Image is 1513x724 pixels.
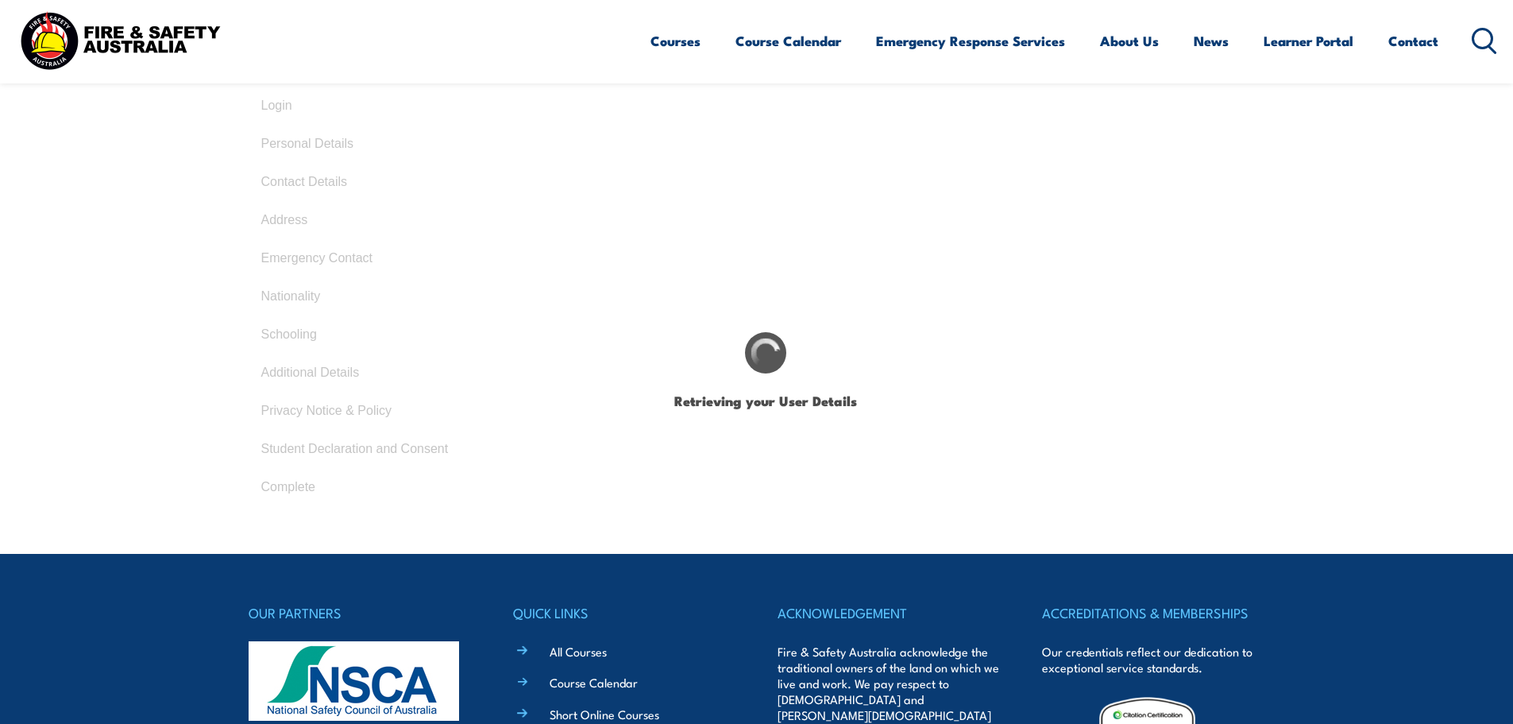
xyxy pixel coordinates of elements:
a: Contact [1388,20,1438,62]
h4: ACKNOWLEDGEMENT [778,602,1000,624]
a: All Courses [550,643,607,660]
img: nsca-logo-footer [249,641,459,721]
h1: Retrieving your User Details [623,382,909,420]
p: Our credentials reflect our dedication to exceptional service standards. [1042,644,1264,676]
a: About Us [1100,20,1159,62]
a: News [1194,20,1229,62]
a: Learner Portal [1264,20,1353,62]
a: Short Online Courses [550,706,659,722]
a: Emergency Response Services [876,20,1065,62]
h4: OUR PARTNERS [249,602,471,624]
h4: ACCREDITATIONS & MEMBERSHIPS [1042,602,1264,624]
a: Courses [650,20,701,62]
h4: QUICK LINKS [513,602,735,624]
a: Course Calendar [735,20,841,62]
a: Course Calendar [550,674,638,691]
